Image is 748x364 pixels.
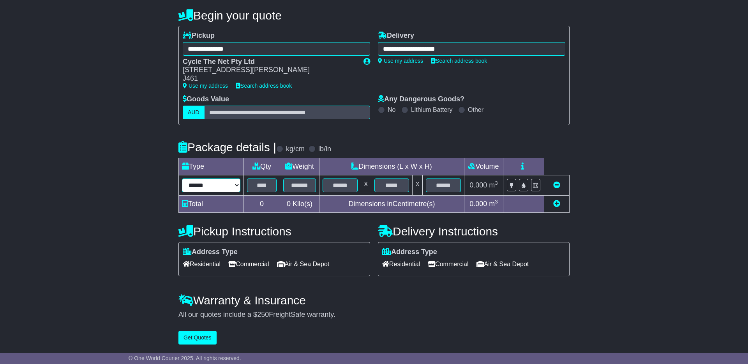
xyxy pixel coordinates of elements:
div: [STREET_ADDRESS][PERSON_NAME] [183,66,356,74]
label: Other [468,106,483,113]
h4: Pickup Instructions [178,225,370,238]
label: Any Dangerous Goods? [378,95,464,104]
span: 0.000 [469,181,487,189]
h4: Package details | [178,141,276,154]
div: J461 [183,74,356,83]
td: Qty [244,158,280,175]
span: Residential [382,258,420,270]
label: Pickup [183,32,215,40]
label: No [388,106,395,113]
label: Delivery [378,32,414,40]
a: Remove this item [553,181,560,189]
a: Add new item [553,200,560,208]
span: 0.000 [469,200,487,208]
a: Use my address [183,83,228,89]
span: Air & Sea Depot [277,258,330,270]
span: © One World Courier 2025. All rights reserved. [129,355,241,361]
td: Weight [280,158,319,175]
label: Lithium Battery [411,106,453,113]
span: Air & Sea Depot [476,258,529,270]
h4: Begin your quote [178,9,570,22]
label: Address Type [183,248,238,256]
span: 0 [287,200,291,208]
a: Search address book [431,58,487,64]
a: Search address book [236,83,292,89]
span: 250 [257,311,269,318]
td: Total [179,195,244,212]
span: m [489,181,498,189]
td: Dimensions (L x W x H) [319,158,464,175]
td: 0 [244,195,280,212]
label: lb/in [318,145,331,154]
span: m [489,200,498,208]
td: Dimensions in Centimetre(s) [319,195,464,212]
td: x [413,175,423,195]
span: Residential [183,258,221,270]
h4: Warranty & Insurance [178,294,570,307]
td: Volume [464,158,503,175]
div: All our quotes include a $ FreightSafe warranty. [178,311,570,319]
button: Get Quotes [178,331,217,345]
td: Kilo(s) [280,195,319,212]
sup: 3 [495,199,498,205]
a: Use my address [378,58,423,64]
div: Cycle The Net Pty Ltd [183,58,356,66]
label: AUD [183,106,205,119]
label: kg/cm [286,145,305,154]
label: Address Type [382,248,437,256]
td: x [361,175,371,195]
sup: 3 [495,180,498,186]
span: Commercial [228,258,269,270]
span: Commercial [428,258,468,270]
td: Type [179,158,244,175]
label: Goods Value [183,95,229,104]
h4: Delivery Instructions [378,225,570,238]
